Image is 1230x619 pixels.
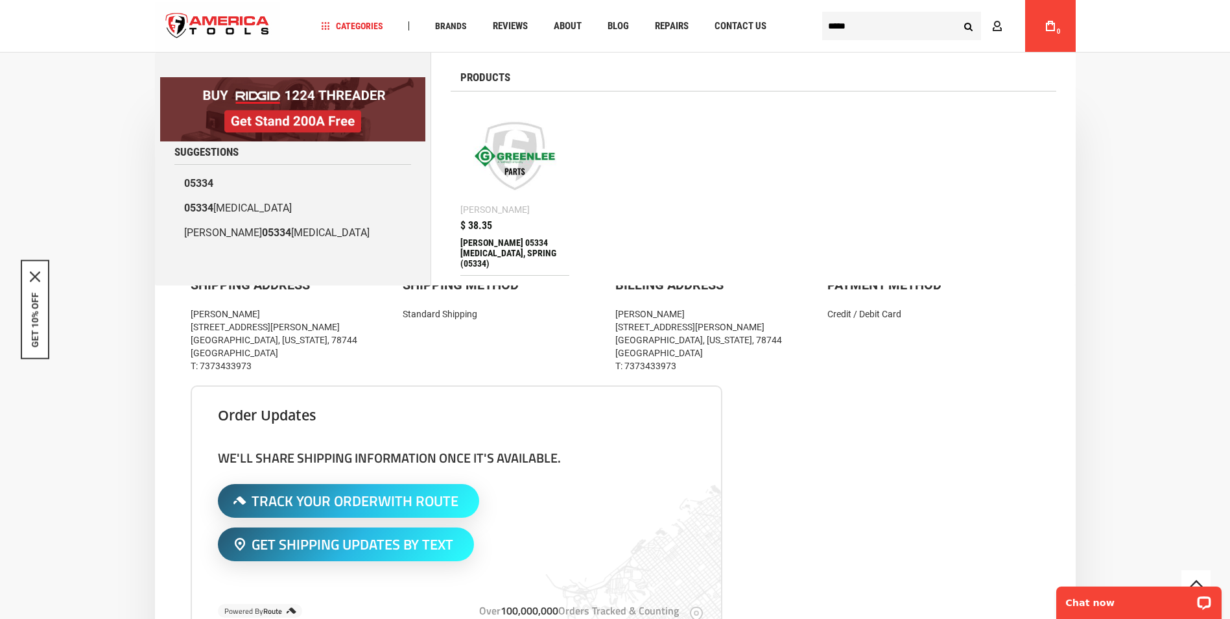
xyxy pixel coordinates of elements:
[184,202,213,214] b: 05334
[174,196,411,221] a: 05334[MEDICAL_DATA]
[956,14,981,38] button: Search
[460,72,510,83] span: Products
[252,494,458,508] span: Track Your Order
[224,606,282,616] small: Powered By
[709,18,772,35] a: Contact Us
[218,410,695,420] h3: Order updates
[467,108,563,204] img: Greenlee 05334 RETAINER, SPRING (05334)
[378,490,458,512] span: With Route
[493,21,528,31] span: Reviews
[263,605,282,616] b: Route
[827,308,1040,321] div: Credit / Debit Card
[160,77,425,87] a: BOGO: Buy RIDGID® 1224 Threader, Get Stand 200A Free!
[460,237,570,269] div: Greenlee 05334 RETAINER, SPRING (05334)
[460,205,530,214] div: [PERSON_NAME]
[487,18,534,35] a: Reviews
[321,21,383,30] span: Categories
[501,603,558,618] span: 100,000,000
[615,308,828,372] div: [PERSON_NAME] [STREET_ADDRESS][PERSON_NAME] [GEOGRAPHIC_DATA], [US_STATE], 78744 [GEOGRAPHIC_DATA...
[403,308,615,321] div: Standard Shipping
[30,272,40,282] svg: close icon
[155,2,281,51] a: store logo
[460,221,492,231] span: $ 38.35
[160,77,425,141] img: BOGO: Buy RIDGID® 1224 Threader, Get Stand 200A Free!
[315,18,389,35] a: Categories
[30,293,40,348] button: GET 10% OFF
[174,147,239,158] span: Suggestions
[602,18,635,35] a: Blog
[252,537,453,552] span: Get Shipping Updates By Text
[460,101,570,275] a: Greenlee 05334 RETAINER, SPRING (05334) [PERSON_NAME] $ 38.35 [PERSON_NAME] 05334 [MEDICAL_DATA],...
[218,450,695,466] h4: We'll share shipping information once it's available.
[479,603,679,618] div: Over Orders Tracked & Counting
[655,21,689,31] span: Repairs
[649,18,694,35] a: Repairs
[218,528,474,561] button: Get Shipping Updates By Text
[429,18,473,35] a: Brands
[548,18,587,35] a: About
[218,484,479,518] button: Track Your OrderWith Route
[262,226,291,239] b: 05334
[155,2,281,51] img: America Tools
[554,21,582,31] span: About
[608,21,629,31] span: Blog
[30,272,40,282] button: Close
[174,221,411,245] a: [PERSON_NAME]05334[MEDICAL_DATA]
[191,308,403,372] div: [PERSON_NAME] [STREET_ADDRESS][PERSON_NAME] [GEOGRAPHIC_DATA], [US_STATE], 78744 [GEOGRAPHIC_DATA...
[174,171,411,196] a: 05334
[184,177,213,189] b: 05334
[715,21,766,31] span: Contact Us
[1057,28,1061,35] span: 0
[1048,578,1230,619] iframe: LiveChat chat widget
[435,21,467,30] span: Brands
